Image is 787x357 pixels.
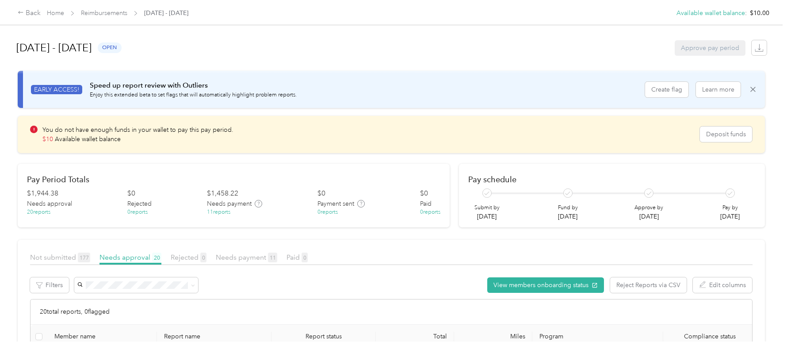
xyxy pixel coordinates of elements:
[634,204,663,212] p: Approve by
[558,204,578,212] p: Fund by
[610,277,687,293] button: Reject Reports via CSV
[420,188,428,199] div: $ 0
[42,125,233,134] p: You do not have enough funds in your wallet to pay this pay period.
[532,325,663,349] th: Program
[42,135,53,143] span: $ 10
[268,253,277,262] span: 11
[634,212,663,221] p: [DATE]
[207,199,252,208] span: Needs payment
[30,277,69,293] button: Filters
[700,127,752,142] button: Deposit funds
[27,208,50,216] div: 20 reports
[127,208,148,216] div: 0 reports
[144,8,188,18] span: [DATE] - [DATE]
[99,253,161,261] span: Needs approval
[30,253,90,261] span: Not submitted
[720,204,740,212] p: Pay by
[200,253,206,262] span: 0
[750,8,769,18] span: $10.00
[27,175,440,184] h2: Pay Period Totals
[90,80,297,91] p: Speed up report review with Outliers
[127,199,152,208] span: Rejected
[745,8,747,18] span: :
[474,212,500,221] p: [DATE]
[420,208,440,216] div: 0 reports
[487,277,604,293] button: View members onboarding status
[317,208,338,216] div: 0 reports
[302,253,308,262] span: 0
[420,199,432,208] span: Paid
[696,82,741,97] button: Learn more
[645,82,688,97] button: Create flag
[98,42,122,53] span: open
[287,253,308,261] span: Paid
[720,212,740,221] p: [DATE]
[90,91,297,99] p: Enjoy this extended beta to set flags that will automatically highlight problem reports.
[27,188,58,199] div: $ 1,944.38
[18,8,41,19] div: Back
[676,8,745,18] button: Available wallet balance
[383,333,447,340] div: Total
[216,253,277,261] span: Needs payment
[461,333,525,340] div: Miles
[47,9,64,17] a: Home
[693,277,752,293] button: Edit columns
[31,85,82,94] span: EARLY ACCESS!
[317,188,325,199] div: $ 0
[207,188,238,199] div: $ 1,458.22
[81,9,127,17] a: Reimbursements
[31,299,752,325] div: 20 total reports, 0 flagged
[78,253,90,262] span: 177
[27,199,72,208] span: Needs approval
[157,325,272,349] th: Report name
[16,37,92,58] h1: [DATE] - [DATE]
[55,135,121,143] span: Available wallet balance
[474,204,500,212] p: Submit by
[152,253,161,262] span: 20
[127,188,135,199] div: $ 0
[279,333,369,340] span: Report status
[54,333,150,340] div: Member name
[737,307,787,357] iframe: Everlance-gr Chat Button Frame
[558,212,578,221] p: [DATE]
[171,253,206,261] span: Rejected
[47,325,157,349] th: Member name
[207,208,230,216] div: 11 reports
[670,333,750,340] span: Compliance status
[317,199,354,208] span: Payment sent
[468,175,756,184] h2: Pay schedule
